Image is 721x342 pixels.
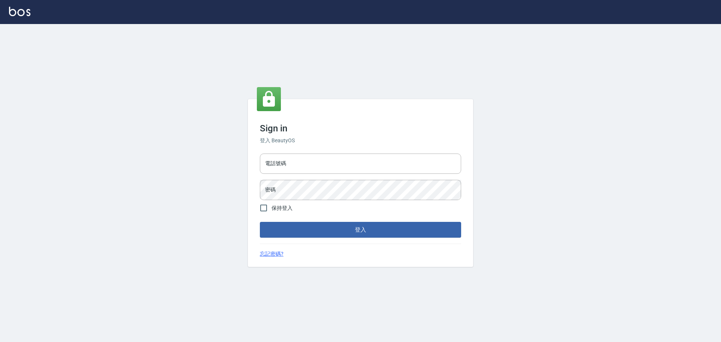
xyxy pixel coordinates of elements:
h3: Sign in [260,123,461,134]
span: 保持登入 [272,204,293,212]
img: Logo [9,7,30,16]
a: 忘記密碼? [260,250,284,258]
h6: 登入 BeautyOS [260,137,461,145]
button: 登入 [260,222,461,238]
